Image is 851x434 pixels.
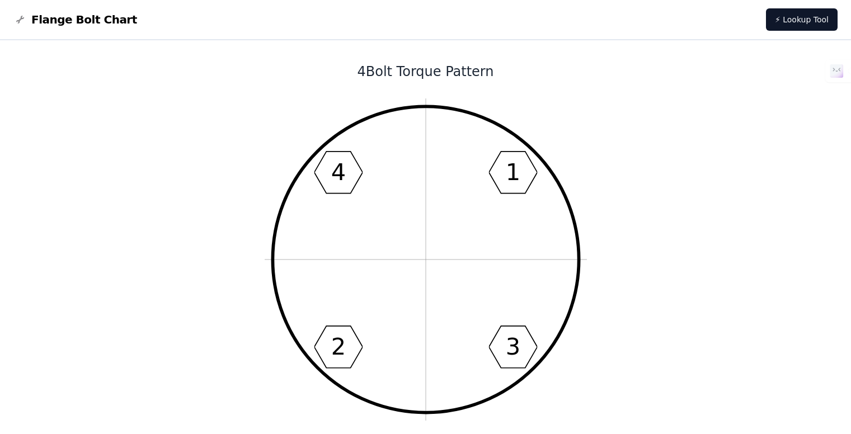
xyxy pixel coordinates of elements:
[13,13,27,26] img: Flange Bolt Chart Logo
[125,63,726,81] h1: 4 Bolt Torque Pattern
[31,12,137,27] span: Flange Bolt Chart
[331,159,345,186] text: 4
[505,333,520,360] text: 3
[331,333,345,360] text: 2
[766,8,838,31] a: ⚡ Lookup Tool
[505,159,520,186] text: 1
[13,12,137,27] a: Flange Bolt Chart LogoFlange Bolt Chart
